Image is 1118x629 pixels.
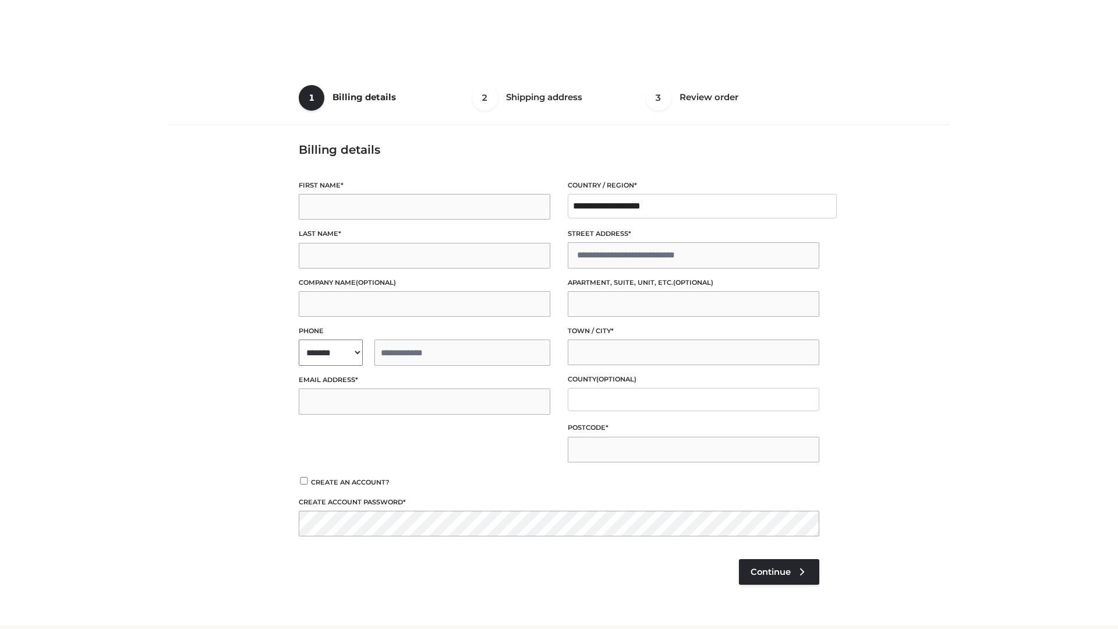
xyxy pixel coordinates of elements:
input: Create an account? [299,477,309,485]
span: Review order [680,91,738,103]
label: Create account password [299,497,819,508]
span: Shipping address [506,91,582,103]
label: County [568,374,819,385]
span: Create an account? [311,478,390,486]
label: Last name [299,228,550,239]
h3: Billing details [299,143,819,157]
label: Street address [568,228,819,239]
label: Email address [299,374,550,386]
label: Postcode [568,422,819,433]
span: 1 [299,85,324,111]
span: 2 [472,85,498,111]
span: (optional) [596,375,636,383]
label: Town / City [568,326,819,337]
label: Phone [299,326,550,337]
span: (optional) [356,278,396,287]
span: 3 [646,85,671,111]
span: (optional) [673,278,713,287]
label: First name [299,180,550,191]
a: Continue [739,559,819,585]
label: Company name [299,277,550,288]
span: Continue [751,567,791,577]
span: Billing details [332,91,396,103]
label: Apartment, suite, unit, etc. [568,277,819,288]
label: Country / Region [568,180,819,191]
